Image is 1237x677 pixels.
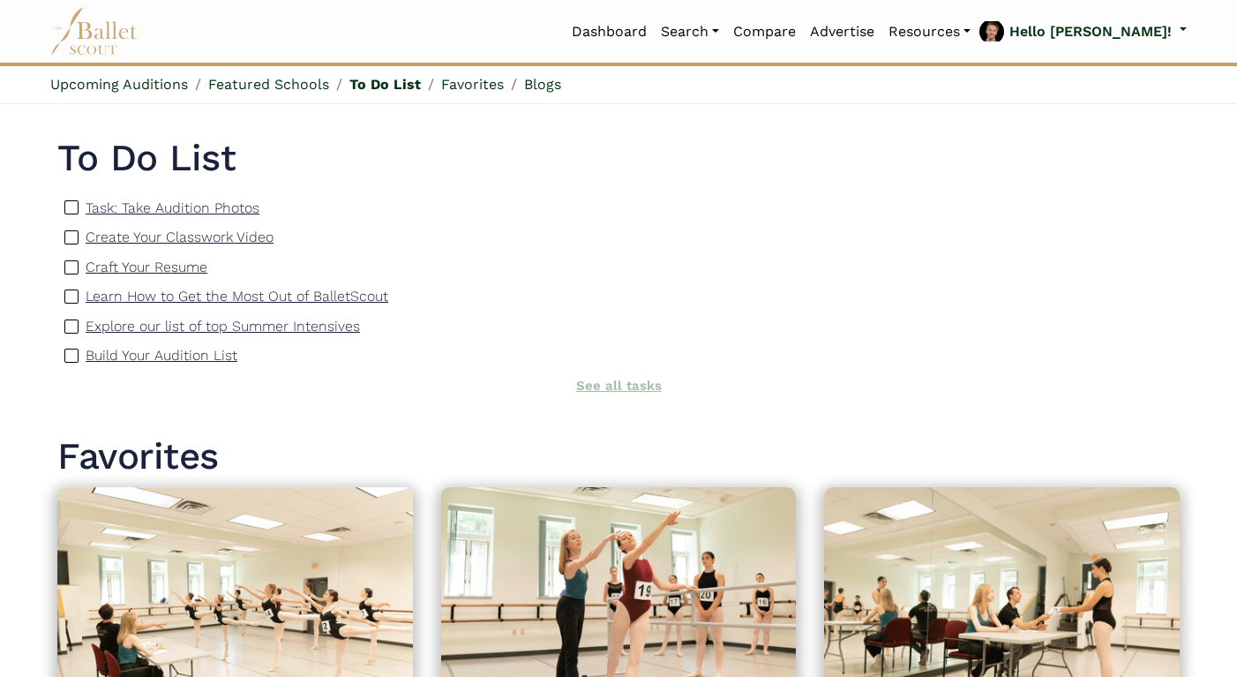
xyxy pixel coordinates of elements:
[978,18,1187,46] a: profile picture Hello [PERSON_NAME]!
[86,285,388,308] a: Learn How to Get the Most Out of BalletScout
[86,226,274,249] a: Create Your Classwork Video
[979,21,1004,41] img: profile picture
[726,13,803,50] a: Compare
[86,347,237,364] p: Build Your Audition List
[86,318,360,335] p: Explore our list of top Summer Intensives
[349,76,421,93] a: To Do List
[50,76,188,93] a: Upcoming Auditions
[57,134,1180,183] a: To Do List
[208,76,329,93] a: Featured Schools
[86,344,237,367] a: Build Your Audition List
[86,259,207,275] p: Craft Your Resume
[654,13,726,50] a: Search
[565,13,654,50] a: Dashboard
[86,256,207,279] a: Craft Your Resume
[881,13,978,50] a: Resources
[441,76,504,93] a: Favorites
[803,13,881,50] a: Advertise
[86,199,259,216] p: Task: Take Audition Photos
[86,197,259,220] a: Task: Take Audition Photos
[1009,20,1172,43] p: Hello [PERSON_NAME]!
[86,288,388,305] p: Learn How to Get the Most Out of BalletScout
[524,76,561,93] a: Blogs
[57,433,1180,481] h1: Favorites
[86,229,274,245] p: Create Your Classwork Video
[86,315,360,338] a: Explore our list of top Summer Intensives
[576,378,662,394] a: See all tasks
